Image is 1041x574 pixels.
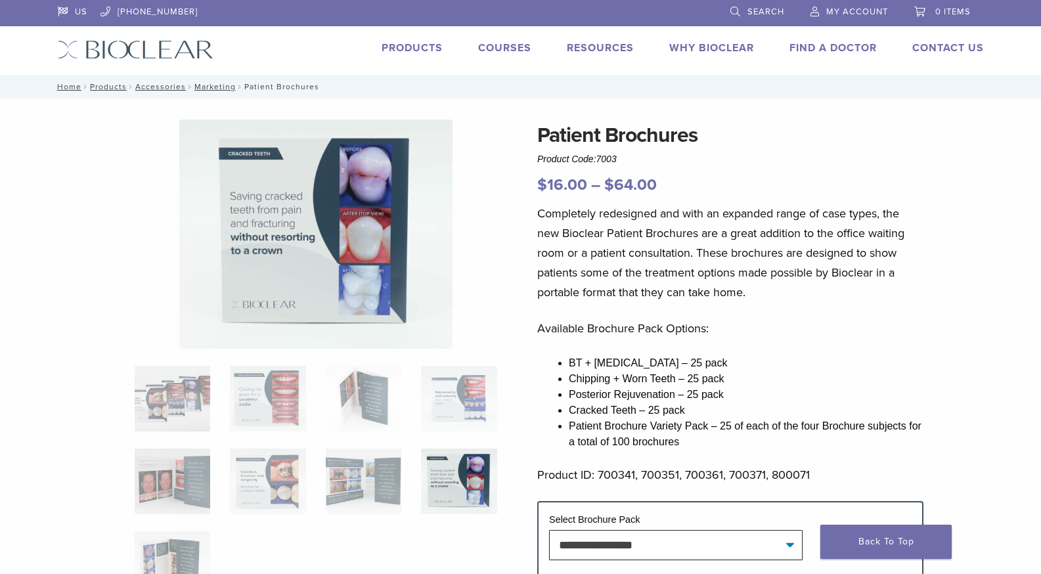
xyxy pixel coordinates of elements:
[537,204,923,302] p: Completely redesigned and with an expanded range of case types, the new Bioclear Patient Brochure...
[537,175,587,194] bdi: 16.00
[90,82,127,91] a: Products
[127,83,135,90] span: /
[135,449,210,514] img: Patient Brochures - Image 5
[569,355,923,371] li: BT + [MEDICAL_DATA] – 25 pack
[421,449,497,514] img: Patient Brochures - Image 8
[912,41,984,55] a: Contact Us
[569,387,923,403] li: Posterior Rejuvenation – 25 pack
[421,366,497,431] img: Patient Brochures - Image 4
[186,83,194,90] span: /
[382,41,443,55] a: Products
[537,154,617,164] span: Product Code:
[596,154,617,164] span: 7003
[569,371,923,387] li: Chipping + Worn Teeth – 25 pack
[537,120,923,151] h1: Patient Brochures
[53,82,81,91] a: Home
[537,319,923,338] p: Available Brochure Pack Options:
[194,82,236,91] a: Marketing
[48,75,994,99] nav: Patient Brochures
[135,366,210,431] img: New-Patient-Brochures_All-Four-1920x1326-1-324x324.jpg
[537,465,923,485] p: Product ID: 700341, 700351, 700361, 700371, 800071
[81,83,90,90] span: /
[935,7,971,17] span: 0 items
[537,175,547,194] span: $
[236,83,244,90] span: /
[591,175,600,194] span: –
[604,175,614,194] span: $
[230,449,305,514] img: Patient Brochures - Image 6
[326,366,401,431] img: Patient Brochures - Image 3
[789,41,877,55] a: Find A Doctor
[567,41,634,55] a: Resources
[478,41,531,55] a: Courses
[549,514,640,525] label: Select Brochure Pack
[826,7,888,17] span: My Account
[58,40,213,59] img: Bioclear
[179,120,453,349] img: Patient Brochures - Image 8
[820,525,952,559] a: Back To Top
[604,175,657,194] bdi: 64.00
[230,366,305,431] img: Patient Brochures - Image 2
[669,41,754,55] a: Why Bioclear
[135,82,186,91] a: Accessories
[326,449,401,514] img: Patient Brochures - Image 7
[747,7,784,17] span: Search
[569,403,923,418] li: Cracked Teeth – 25 pack
[569,418,923,450] li: Patient Brochure Variety Pack – 25 of each of the four Brochure subjects for a total of 100 broch...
